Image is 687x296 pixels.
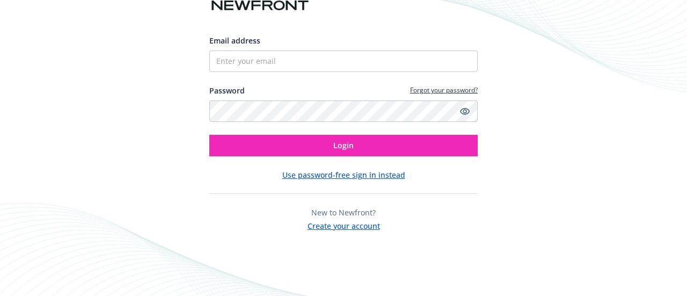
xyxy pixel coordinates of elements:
span: Email address [209,35,260,46]
input: Enter your email [209,50,478,72]
button: Use password-free sign in instead [282,169,405,181]
label: Password [209,85,245,96]
input: Enter your password [209,100,478,122]
button: Login [209,135,478,156]
span: Login [333,140,354,150]
span: New to Newfront? [311,207,376,218]
button: Create your account [308,218,380,232]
